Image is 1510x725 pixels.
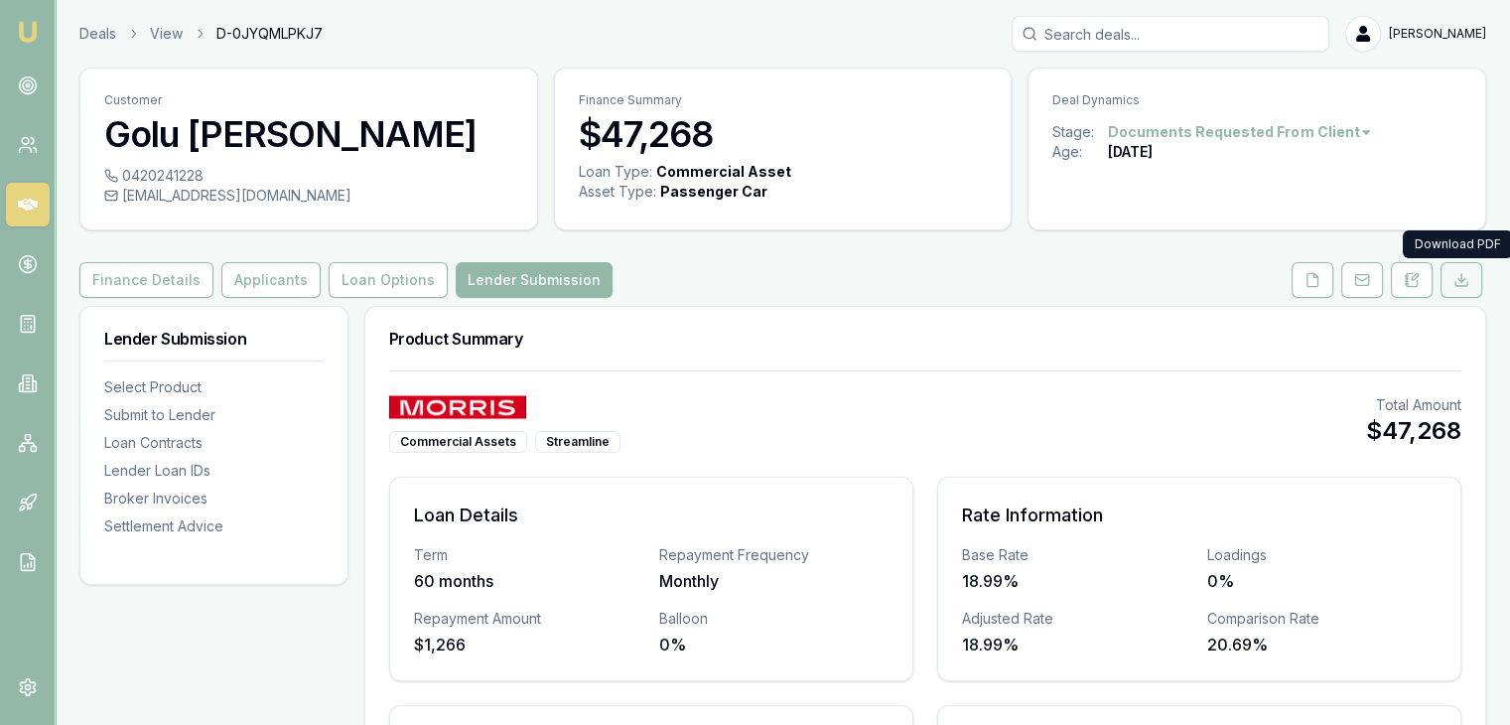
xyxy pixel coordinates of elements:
a: Applicants [217,262,325,298]
div: 0% [659,633,889,656]
div: [EMAIL_ADDRESS][DOMAIN_NAME] [104,186,513,206]
div: 20.69% [1207,633,1437,656]
div: Commercial Assets [389,431,527,453]
div: Comparison Rate [1207,609,1437,629]
img: Morris Finance [389,395,526,419]
h3: Lender Submission [104,331,324,347]
h3: $47,268 [579,114,988,154]
div: Select Product [104,377,324,397]
input: Search deals [1012,16,1329,52]
h3: Loan Details [414,502,889,529]
div: Commercial Asset [656,162,791,182]
div: Loan Contracts [104,433,324,453]
div: 0420241228 [104,166,513,186]
div: Age: [1052,142,1108,162]
div: 18.99% [962,569,1191,593]
button: Documents Requested From Client [1108,122,1373,142]
h3: Product Summary [389,331,1461,347]
a: Deals [79,24,116,44]
h3: Rate Information [962,502,1437,529]
div: Adjusted Rate [962,609,1191,629]
p: Customer [104,92,513,108]
div: Monthly [659,569,889,593]
div: Stage: [1052,122,1108,142]
button: Loan Options [329,262,448,298]
div: Repayment Amount [414,609,643,629]
div: 18.99% [962,633,1191,656]
span: D-0JYQMLPKJ7 [216,24,323,44]
p: Finance Summary [579,92,988,108]
h3: Golu [PERSON_NAME] [104,114,513,154]
a: Finance Details [79,262,217,298]
a: Lender Submission [452,262,617,298]
div: Asset Type : [579,182,656,202]
div: Loadings [1207,545,1437,565]
div: 60 months [414,569,643,593]
div: Broker Invoices [104,489,324,508]
div: Balloon [659,609,889,629]
button: Lender Submission [456,262,613,298]
div: Repayment Frequency [659,545,889,565]
div: 0% [1207,569,1437,593]
div: Streamline [535,431,620,453]
img: emu-icon-u.png [16,20,40,44]
a: Loan Options [325,262,452,298]
div: $1,266 [414,633,643,656]
div: $47,268 [1366,415,1461,447]
div: Term [414,545,643,565]
div: Submit to Lender [104,405,324,425]
nav: breadcrumb [79,24,323,44]
div: Passenger Car [660,182,767,202]
a: View [150,24,183,44]
div: Loan Type: [579,162,652,182]
div: Settlement Advice [104,516,324,536]
span: [PERSON_NAME] [1389,26,1486,42]
button: Finance Details [79,262,213,298]
div: Base Rate [962,545,1191,565]
p: Deal Dynamics [1052,92,1461,108]
div: Lender Loan IDs [104,461,324,481]
div: Total Amount [1366,395,1461,415]
div: [DATE] [1108,142,1153,162]
button: Applicants [221,262,321,298]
